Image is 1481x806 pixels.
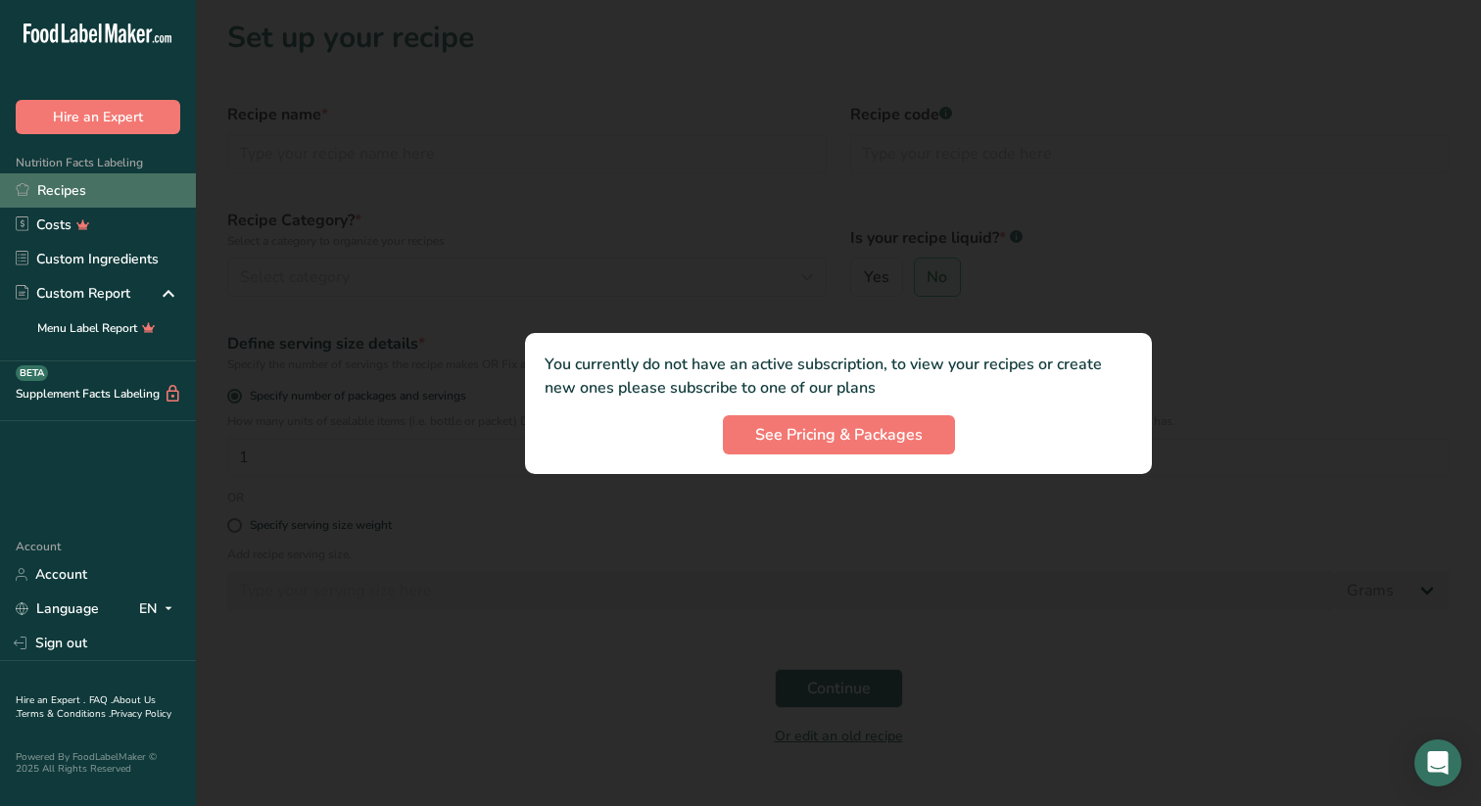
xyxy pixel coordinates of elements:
[545,353,1132,400] p: You currently do not have an active subscription, to view your recipes or create new ones please ...
[17,707,111,721] a: Terms & Conditions .
[16,283,130,304] div: Custom Report
[16,693,85,707] a: Hire an Expert .
[16,592,99,626] a: Language
[723,415,955,454] button: See Pricing & Packages
[755,423,923,447] span: See Pricing & Packages
[1414,739,1461,786] div: Open Intercom Messenger
[89,693,113,707] a: FAQ .
[139,597,180,621] div: EN
[16,365,48,381] div: BETA
[16,751,180,775] div: Powered By FoodLabelMaker © 2025 All Rights Reserved
[16,693,156,721] a: About Us .
[16,100,180,134] button: Hire an Expert
[111,707,171,721] a: Privacy Policy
